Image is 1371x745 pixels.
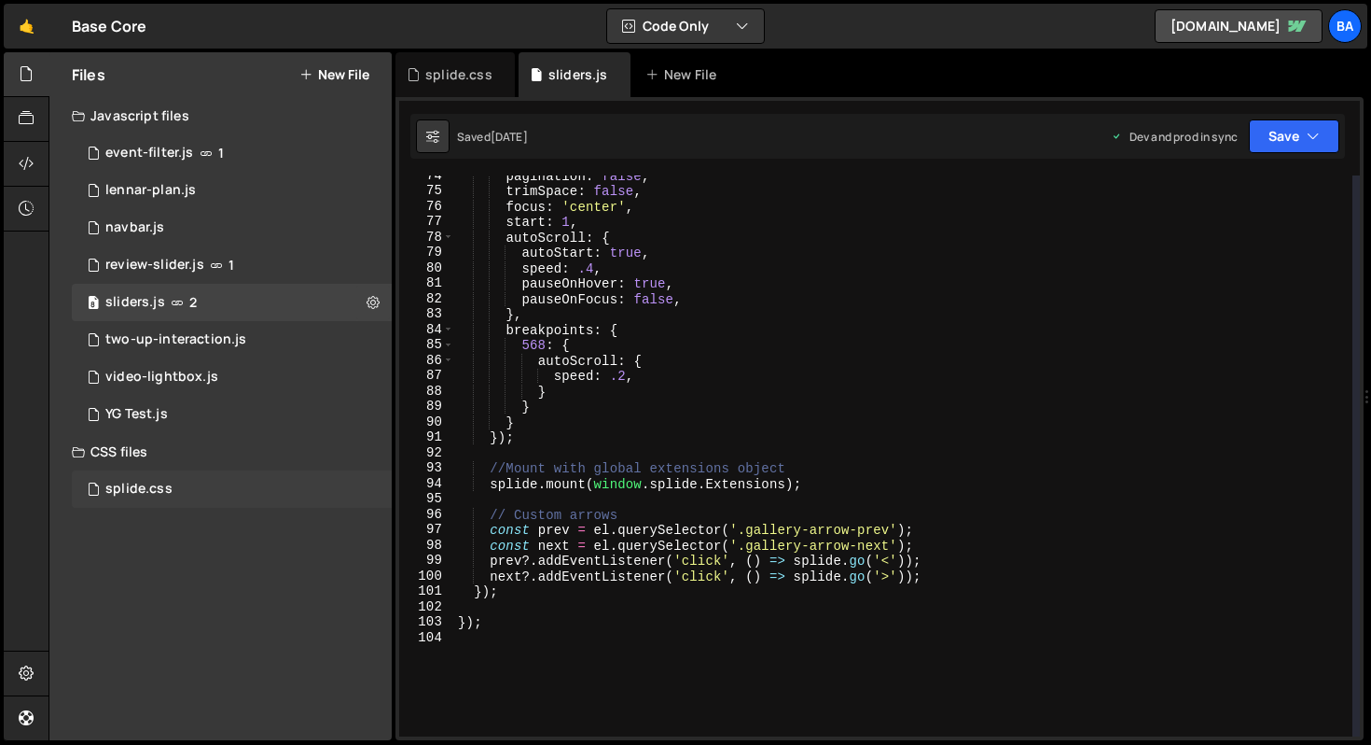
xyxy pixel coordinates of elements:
div: YG Test.js [105,406,168,423]
div: navbar.js [105,219,164,236]
button: New File [299,67,369,82]
button: Save [1249,119,1339,153]
div: 15790/42338.js [72,396,392,433]
div: CSS files [49,433,392,471]
div: sliders.js [548,65,608,84]
div: 95 [399,491,454,507]
div: 89 [399,399,454,415]
div: Javascript files [49,97,392,134]
div: two-up-interaction.js [105,331,246,348]
div: Dev and prod in sync [1111,129,1238,145]
div: 97 [399,522,454,538]
div: 90 [399,415,454,430]
div: 15790/46151.js [72,172,392,209]
div: 15790/44138.js [72,246,392,284]
div: 15790/44982.js [72,209,392,246]
div: 83 [399,306,454,322]
div: 99 [399,553,454,569]
div: splide.css [105,481,173,498]
div: 102 [399,599,454,615]
div: 87 [399,368,454,384]
div: 86 [399,353,454,369]
div: 15790/44133.js [72,284,392,321]
div: splide.css [425,65,492,84]
div: 74 [399,168,454,184]
div: 81 [399,275,454,291]
div: 76 [399,199,454,215]
div: 84 [399,322,454,338]
div: New File [645,65,724,84]
div: Base Core [72,15,146,37]
div: 98 [399,538,454,554]
div: review-slider.js [105,257,204,274]
div: 88 [399,384,454,400]
div: 92 [399,445,454,461]
div: [DATE] [491,129,528,145]
a: [DOMAIN_NAME] [1155,9,1323,43]
div: 93 [399,460,454,476]
a: 🤙 [4,4,49,49]
div: 85 [399,337,454,353]
div: 100 [399,569,454,584]
div: 96 [399,507,454,523]
span: 8 [88,297,99,312]
div: video-lightbox.js [105,369,218,386]
h2: Files [72,64,105,85]
div: 77 [399,214,454,230]
span: 1 [228,258,234,273]
div: 101 [399,583,454,599]
div: sliders.js [105,294,165,311]
div: 103 [399,614,454,630]
span: 2 [189,295,197,310]
div: 91 [399,429,454,445]
div: lennar-plan.js [105,182,196,199]
div: 15790/44139.js [72,134,392,172]
div: 104 [399,630,454,646]
button: Code Only [607,9,764,43]
a: Ba [1328,9,1362,43]
span: 1 [218,146,224,161]
div: 80 [399,260,454,276]
div: 82 [399,291,454,307]
div: event-filter.js [105,145,193,162]
div: 79 [399,245,454,260]
div: 78 [399,230,454,246]
div: 15790/47801.css [72,471,392,508]
div: Saved [457,129,528,145]
div: 15790/44778.js [72,358,392,396]
div: 75 [399,183,454,199]
div: 94 [399,476,454,492]
div: 15790/44770.js [72,321,392,358]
